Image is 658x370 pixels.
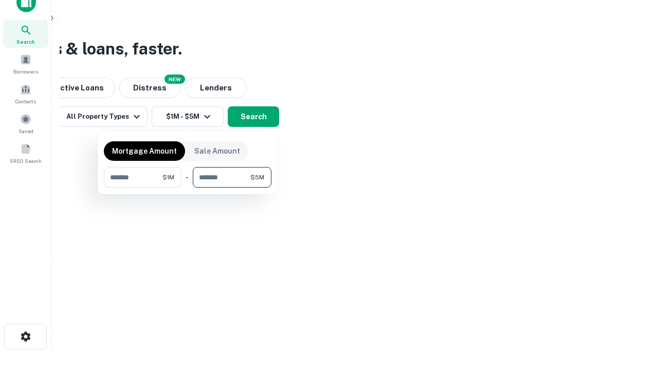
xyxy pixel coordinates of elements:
[250,173,264,182] span: $5M
[112,145,177,157] p: Mortgage Amount
[162,173,174,182] span: $1M
[194,145,240,157] p: Sale Amount
[607,288,658,337] iframe: Chat Widget
[186,167,189,188] div: -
